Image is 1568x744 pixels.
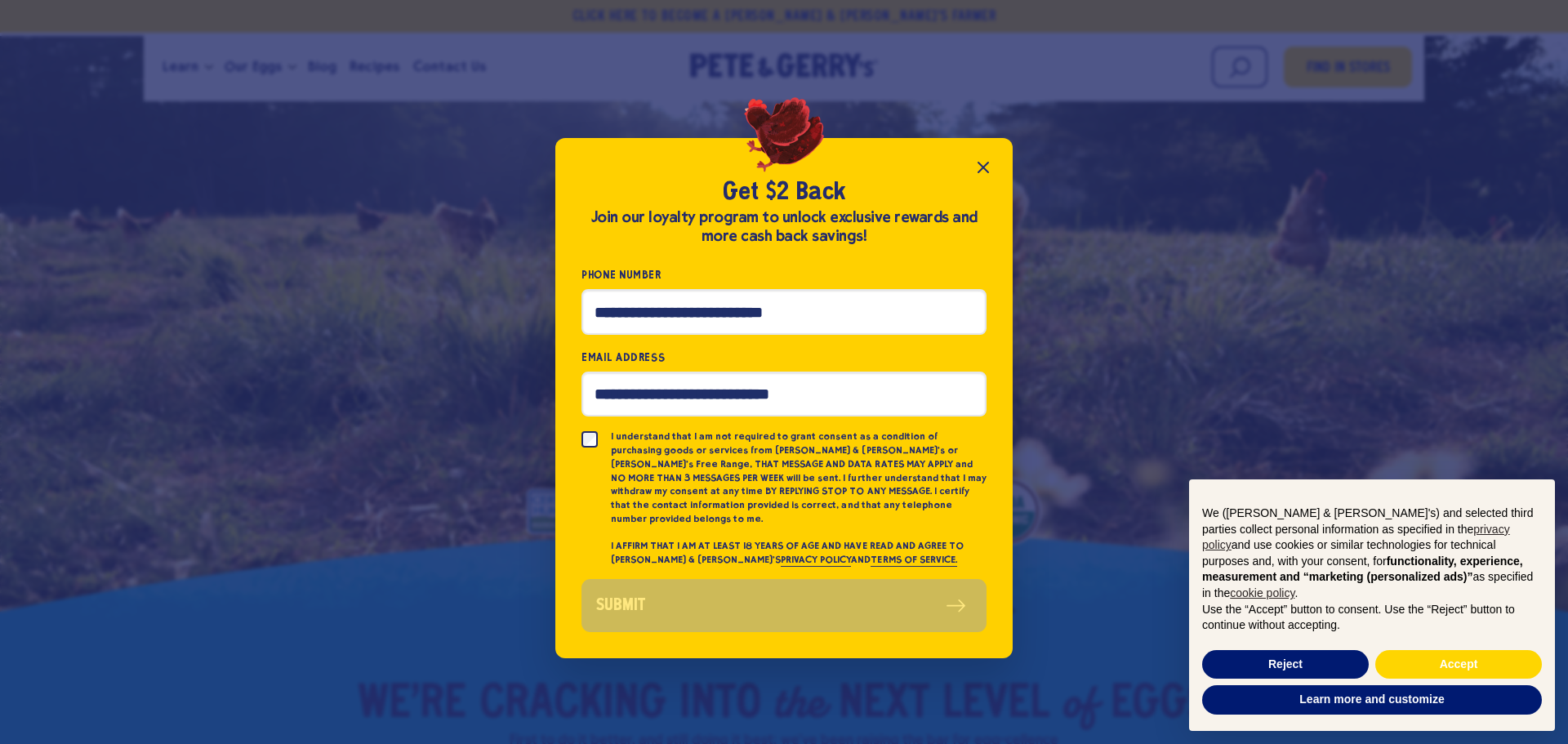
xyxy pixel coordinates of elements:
[611,539,987,567] p: I AFFIRM THAT I AM AT LEAST 18 YEARS OF AGE AND HAVE READ AND AGREE TO [PERSON_NAME] & [PERSON_NA...
[871,554,956,567] a: TERMS OF SERVICE.
[1202,602,1542,634] p: Use the “Accept” button to consent. Use the “Reject” button to continue without accepting.
[1202,506,1542,602] p: We ([PERSON_NAME] & [PERSON_NAME]'s) and selected third parties collect personal information as s...
[581,265,987,284] label: Phone Number
[967,151,1000,184] button: Close popup
[581,431,598,448] input: I understand that I am not required to grant consent as a condition of purchasing goods or servic...
[1230,586,1294,599] a: cookie policy
[581,208,987,246] div: Join our loyalty program to unlock exclusive rewards and more cash back savings!
[581,177,987,208] h2: Get $2 Back
[1202,650,1369,679] button: Reject
[611,430,987,526] p: I understand that I am not required to grant consent as a condition of purchasing goods or servic...
[1202,685,1542,715] button: Learn more and customize
[1176,466,1568,744] div: Notice
[781,554,851,567] a: PRIVACY POLICY
[1375,650,1542,679] button: Accept
[581,348,987,367] label: Email Address
[581,579,987,632] button: Submit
